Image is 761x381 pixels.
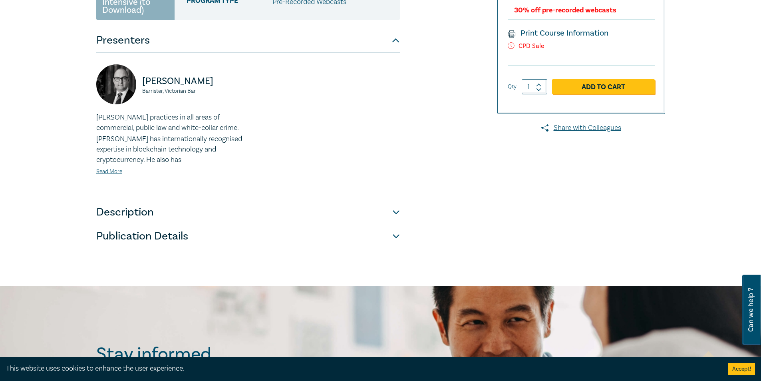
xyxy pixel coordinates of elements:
p: [PERSON_NAME] practices in all areas of commercial, public law and white-collar crime. [96,112,243,133]
button: Publication Details [96,224,400,248]
label: Qty [508,82,517,91]
a: Add to Cart [552,79,655,94]
small: Barrister, Victorian Bar [142,88,243,94]
h2: Stay informed. [96,344,285,365]
button: Presenters [96,28,400,52]
button: Description [96,200,400,224]
button: Accept cookies [728,363,755,375]
p: [PERSON_NAME] [142,75,243,88]
p: CPD Sale [508,42,655,50]
input: 1 [522,79,547,94]
div: 30% off pre-recorded webcasts [514,6,616,14]
span: Can we help ? [747,279,755,340]
img: https://s3.ap-southeast-2.amazonaws.com/leo-cussen-store-production-content/Contacts/Aaron%20Lane... [96,64,136,104]
a: Share with Colleagues [497,123,665,133]
a: Print Course Information [508,28,609,38]
a: Read More [96,168,122,175]
p: [PERSON_NAME] has internationally recognised expertise in blockchain technology and cryptocurrenc... [96,134,243,165]
div: This website uses cookies to enhance the user experience. [6,363,716,374]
